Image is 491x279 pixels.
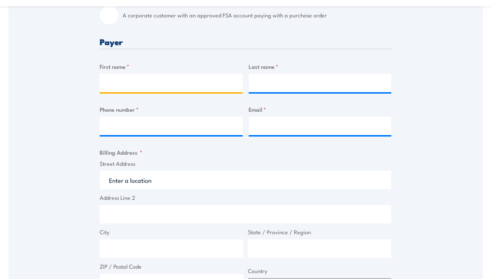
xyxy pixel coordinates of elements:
[100,148,142,157] legend: Billing Address
[123,6,391,24] label: A corporate customer with an approved FSA account paying with a purchase order
[249,105,392,114] label: Email
[100,228,243,236] label: City
[100,262,243,271] label: ZIP / Postal Code
[249,62,392,71] label: Last name
[100,62,243,71] label: First name
[100,159,391,168] label: Street Address
[100,105,243,114] label: Phone number
[248,267,392,275] label: Country
[100,171,391,189] input: Enter a location
[100,37,391,46] h3: Payer
[100,194,391,202] label: Address Line 2
[248,228,392,236] label: State / Province / Region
